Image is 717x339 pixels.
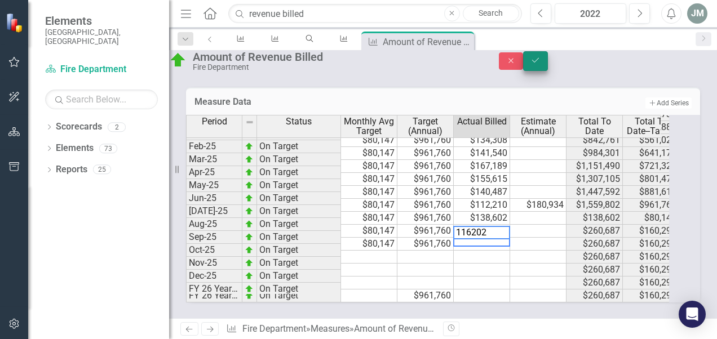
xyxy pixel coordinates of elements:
[186,270,242,283] td: Dec-25
[169,51,187,69] img: On Target
[242,323,306,334] a: Fire Department
[286,117,312,127] span: Status
[56,142,94,155] a: Elements
[463,6,519,21] a: Search
[454,199,510,212] td: $112,210
[245,207,254,216] img: zOikAAAAAElFTkSuQmCC
[341,160,397,173] td: $80,147
[566,134,623,147] td: $842,761
[186,244,242,257] td: Oct-25
[454,147,510,160] td: $141,540
[45,14,158,28] span: Elements
[257,166,341,179] td: On Target
[257,244,341,257] td: On Target
[343,117,395,136] span: Monthly Avg Target
[245,181,254,190] img: zOikAAAAAElFTkSuQmCC
[245,220,254,229] img: zOikAAAAAElFTkSuQmCC
[226,323,435,336] div: » »
[45,63,158,76] a: Fire Department
[186,257,242,270] td: Nov-25
[623,173,679,186] td: $801,470
[186,231,242,244] td: Sep-25
[566,251,623,264] td: $260,687
[193,51,476,63] div: Amount of Revenue Billed
[566,173,623,186] td: $1,307,105
[354,323,457,334] div: Amount of Revenue Billed
[623,199,679,212] td: $961,764
[566,238,623,251] td: $260,687
[623,264,679,276] td: $160,294
[6,12,25,32] img: ClearPoint Strategy
[397,238,454,251] td: $961,760
[245,258,254,267] img: zOikAAAAAElFTkSuQmCC
[186,283,242,296] td: FY 26 Year End
[245,246,254,255] img: zOikAAAAAElFTkSuQmCC
[566,160,623,173] td: $1,151,490
[454,225,510,238] td: $122,085
[341,225,397,238] td: $80,147
[454,212,510,225] td: $138,602
[257,231,341,244] td: On Target
[99,144,117,153] div: 73
[245,291,254,300] img: zOikAAAAAElFTkSuQmCC
[454,173,510,186] td: $155,615
[45,90,158,109] input: Search Below...
[625,117,676,136] span: Total To Date--Target
[566,276,623,289] td: $260,687
[257,140,341,153] td: On Target
[186,179,242,192] td: May-25
[245,155,254,164] img: zOikAAAAAElFTkSuQmCC
[566,199,623,212] td: $1,559,802
[186,153,242,166] td: Mar-25
[397,225,454,238] td: $961,760
[687,3,707,24] button: JM
[397,186,454,199] td: $961,760
[512,117,564,136] span: Estimate (Annual)
[566,264,623,276] td: $260,687
[257,153,341,166] td: On Target
[56,163,87,176] a: Reports
[186,192,242,205] td: Jun-25
[400,117,451,136] span: Target (Annual)
[623,147,679,160] td: $641,176
[257,192,341,205] td: On Target
[341,147,397,160] td: $80,147
[257,257,341,270] td: On Target
[193,63,476,72] div: Fire Department
[566,212,623,225] td: $138,602
[623,186,679,199] td: $881,617
[397,289,454,302] td: $961,760
[194,97,468,107] h3: Measure Data
[397,160,454,173] td: $961,760
[645,97,692,109] button: Add Series
[623,276,679,289] td: $160,294
[341,134,397,147] td: $80,147
[257,179,341,192] td: On Target
[623,225,679,238] td: $160,294
[623,251,679,264] td: $160,294
[566,186,623,199] td: $1,447,592
[245,271,254,280] img: zOikAAAAAElFTkSuQmCC
[257,289,341,302] td: On Target
[623,212,679,225] td: $80,147
[186,205,242,218] td: [DATE]-25
[623,160,679,173] td: $721,323
[341,186,397,199] td: $80,147
[454,134,510,147] td: $134,308
[245,118,254,127] img: 8DAGhfEEPCf229AAAAAElFTkSuQmCC
[341,173,397,186] td: $80,147
[186,289,242,302] td: FY 26 Year End
[245,284,254,293] img: zOikAAAAAElFTkSuQmCC
[569,117,620,136] span: Total To Date
[623,238,679,251] td: $160,294
[245,194,254,203] img: zOikAAAAAElFTkSuQmCC
[555,3,626,24] button: 2022
[245,233,254,242] img: zOikAAAAAElFTkSuQmCC
[397,173,454,186] td: $961,760
[454,160,510,173] td: $167,189
[257,218,341,231] td: On Target
[202,117,227,127] span: Period
[245,168,254,177] img: zOikAAAAAElFTkSuQmCC
[397,134,454,147] td: $961,760
[623,134,679,147] td: $561,029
